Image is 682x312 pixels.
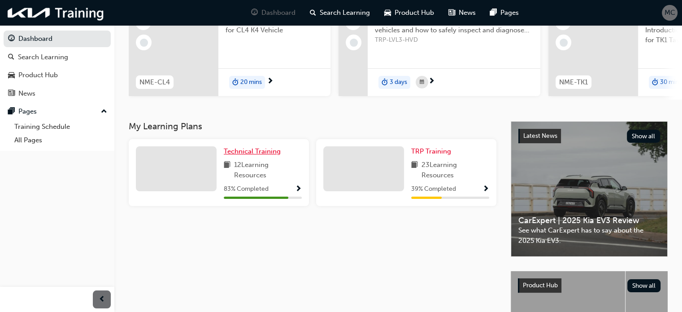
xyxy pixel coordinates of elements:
div: News [18,88,35,99]
a: Training Schedule [11,120,111,134]
a: Latest NewsShow allCarExpert | 2025 Kia EV3 ReviewSee what CarExpert has to say about the 2025 Ki... [511,121,668,257]
span: 20 mins [240,77,262,88]
div: Pages [18,106,37,117]
span: Show Progress [295,185,302,193]
a: Product Hub [4,67,111,83]
span: book-icon [411,160,418,180]
a: Technical Training [224,146,284,157]
span: guage-icon [251,7,258,18]
a: Search Learning [4,49,111,66]
a: Dashboard [4,31,111,47]
span: Product Hub [523,281,558,289]
span: guage-icon [8,35,15,43]
button: MC [662,5,678,21]
span: 3 days [390,77,407,88]
span: book-icon [224,160,230,180]
span: news-icon [448,7,455,18]
span: duration-icon [382,77,388,88]
span: news-icon [8,90,15,98]
span: Show Progress [482,185,489,193]
span: Technical Training [224,147,281,155]
span: duration-icon [232,77,239,88]
span: NME-CL4 [139,77,170,88]
span: MC [665,8,675,18]
span: Dashboard [261,8,295,18]
span: News [459,8,476,18]
h3: My Learning Plans [129,121,496,132]
span: search-icon [8,53,14,62]
a: news-iconNews [441,4,483,22]
span: Pages [500,8,519,18]
span: pages-icon [490,7,497,18]
span: duration-icon [652,77,658,88]
a: search-iconSearch Learning [303,4,377,22]
span: car-icon [8,71,15,79]
span: 39 % Completed [411,184,456,194]
button: Pages [4,103,111,120]
div: Search Learning [18,52,68,62]
span: 83 % Completed [224,184,269,194]
span: Search Learning [320,8,370,18]
span: next-icon [428,78,435,86]
button: Show all [627,130,660,143]
span: TRP-LVL3-HVD [375,35,533,45]
span: CarExpert | 2025 Kia EV3 Review [518,215,660,226]
a: car-iconProduct Hub [377,4,441,22]
span: 30 mins [660,77,682,88]
span: TRP Training [411,147,451,155]
span: NME-TK1 [559,77,588,88]
span: prev-icon [99,294,105,305]
span: up-icon [101,106,107,118]
span: learningRecordVerb_NONE-icon [560,39,568,47]
span: learningRecordVerb_NONE-icon [140,39,148,47]
span: 12 Learning Resources [234,160,302,180]
a: News [4,85,111,102]
span: calendar-icon [420,77,424,88]
img: kia-training [4,4,108,22]
button: DashboardSearch LearningProduct HubNews [4,29,111,103]
span: next-icon [267,78,274,86]
span: Product Hub [395,8,434,18]
button: Show Progress [295,184,302,195]
span: search-icon [310,7,316,18]
div: Product Hub [18,70,58,80]
span: Latest News [523,132,557,140]
a: Product HubShow all [518,278,660,293]
button: Show Progress [482,184,489,195]
button: Show all [627,279,661,292]
a: Latest NewsShow all [518,129,660,143]
a: pages-iconPages [483,4,526,22]
span: 23 Learning Resources [421,160,489,180]
a: All Pages [11,133,111,147]
span: pages-icon [8,108,15,116]
span: car-icon [384,7,391,18]
span: learningRecordVerb_NONE-icon [350,39,358,47]
a: guage-iconDashboard [244,4,303,22]
span: See what CarExpert has to say about the 2025 Kia EV3. [518,225,660,246]
a: TRP Training [411,146,455,157]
